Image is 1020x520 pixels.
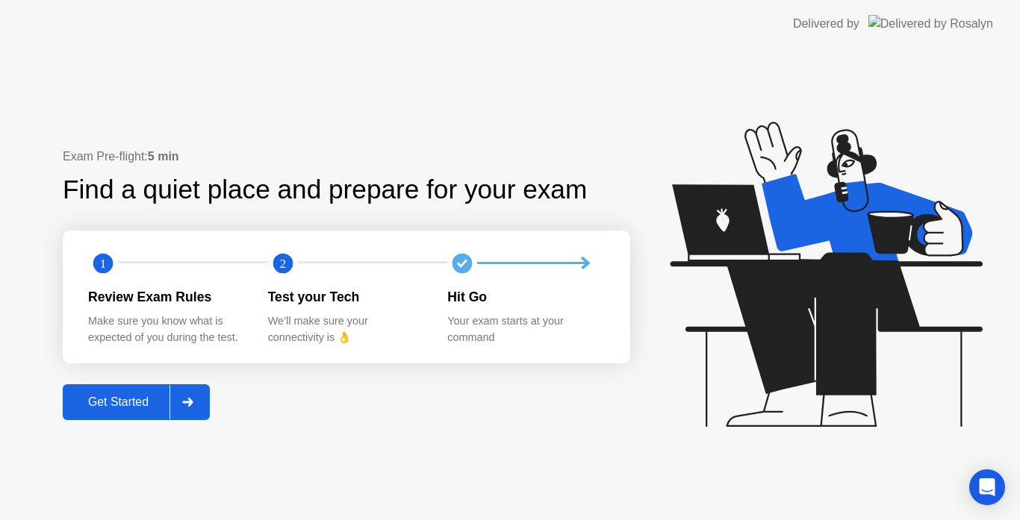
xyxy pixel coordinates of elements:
[148,150,179,163] b: 5 min
[268,287,424,307] div: Test your Tech
[868,15,993,32] img: Delivered by Rosalyn
[67,395,170,409] div: Get Started
[268,313,424,345] div: We’ll make sure your connectivity is 👌
[793,15,859,33] div: Delivered by
[88,287,244,307] div: Review Exam Rules
[280,256,286,270] text: 2
[63,170,589,210] div: Find a quiet place and prepare for your exam
[969,469,1005,505] div: Open Intercom Messenger
[447,287,603,307] div: Hit Go
[63,148,630,166] div: Exam Pre-flight:
[63,384,210,420] button: Get Started
[447,313,603,345] div: Your exam starts at your command
[88,313,244,345] div: Make sure you know what is expected of you during the test.
[100,256,106,270] text: 1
